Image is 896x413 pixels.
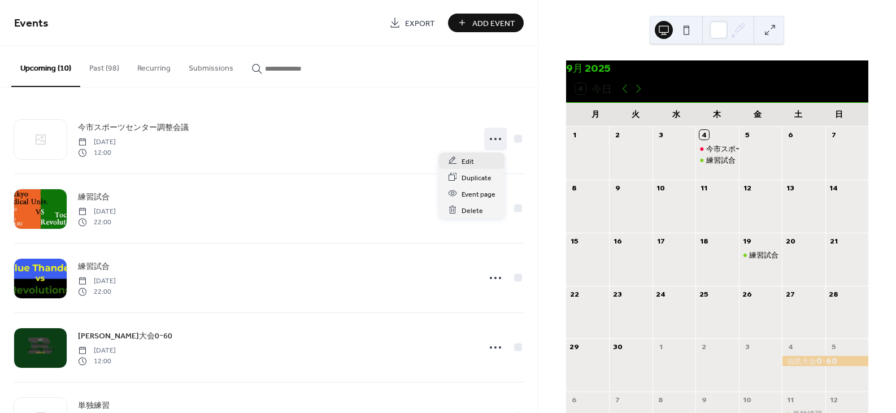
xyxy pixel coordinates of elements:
div: 11 [699,183,709,193]
div: 8 [656,395,666,405]
div: 22 [569,289,579,299]
div: 6 [786,130,795,140]
div: 水 [656,103,697,126]
div: 練習試合 [706,155,736,165]
div: 21 [829,236,838,246]
span: 単独練習 [78,400,110,412]
div: 土 [778,103,819,126]
button: Upcoming (10) [11,46,80,87]
div: 8 [569,183,579,193]
div: 9 [699,395,709,405]
div: 12 [829,395,838,405]
div: 23 [613,289,623,299]
a: 練習試合 [78,260,110,273]
div: 28 [829,289,838,299]
div: 練習試合 [749,250,778,260]
div: 24 [656,289,666,299]
span: Delete [462,205,483,216]
span: 今市スポーツセンター調整会議 [78,122,189,134]
div: 30 [613,342,623,352]
div: 金 [737,103,778,126]
button: Past (98) [80,46,128,86]
div: 9月 2025 [566,60,868,75]
span: Duplicate [462,172,492,184]
button: Recurring [128,46,180,86]
a: 練習試合 [78,190,110,203]
div: 11 [786,395,795,405]
div: 木 [697,103,737,126]
div: 16 [613,236,623,246]
div: 日 [819,103,859,126]
div: 19 [742,236,752,246]
span: Add Event [472,18,515,29]
button: Add Event [448,14,524,32]
div: 1 [569,130,579,140]
span: Event page [462,188,495,200]
div: 27 [786,289,795,299]
span: Export [405,18,435,29]
div: 12 [742,183,752,193]
span: [DATE] [78,346,116,356]
span: [DATE] [78,137,116,147]
div: 29 [569,342,579,352]
div: 3 [742,342,752,352]
div: 2 [613,130,623,140]
div: 17 [656,236,666,246]
span: [DATE] [78,207,116,217]
div: 今市スポーツセンター調整会議 [695,144,738,154]
div: 13 [786,183,795,193]
span: [DATE] [78,276,116,286]
div: 1 [656,342,666,352]
span: 練習試合 [78,192,110,203]
span: 12:00 [78,147,116,158]
a: [PERSON_NAME]大会0ｰ60 [78,329,172,342]
div: 今市スポーツセンター調整会議 [706,144,809,154]
div: 福島大会0ｰ60 [782,356,868,366]
span: Edit [462,155,474,167]
span: 22:00 [78,286,116,297]
div: 6 [569,395,579,405]
div: 2 [699,342,709,352]
a: 今市スポーツセンター調整会議 [78,121,189,134]
div: 10 [656,183,666,193]
div: 26 [742,289,752,299]
div: 4 [699,130,709,140]
div: 20 [786,236,795,246]
div: 25 [699,289,709,299]
span: [PERSON_NAME]大会0ｰ60 [78,331,172,342]
div: 3 [656,130,666,140]
div: 練習試合 [739,250,782,260]
div: 18 [699,236,709,246]
div: 練習試合 [695,155,738,165]
div: 9 [613,183,623,193]
span: 22:00 [78,217,116,227]
div: 火 [616,103,656,126]
a: 単独練習 [78,399,110,412]
div: 14 [829,183,838,193]
div: 月 [575,103,616,126]
div: 5 [742,130,752,140]
div: 4 [786,342,795,352]
span: 練習試合 [78,261,110,273]
a: Export [381,14,443,32]
div: 15 [569,236,579,246]
div: 7 [613,395,623,405]
span: Events [14,12,49,34]
span: 12:00 [78,356,116,366]
div: 5 [829,342,838,352]
div: 10 [742,395,752,405]
button: Submissions [180,46,242,86]
div: 7 [829,130,838,140]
